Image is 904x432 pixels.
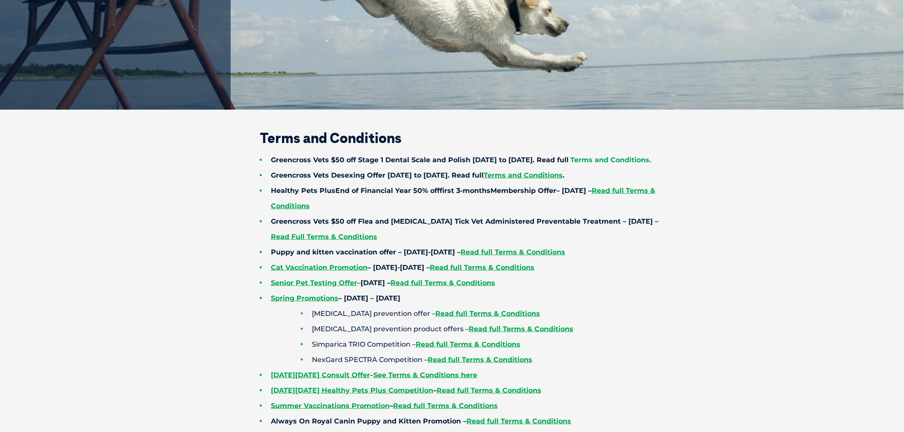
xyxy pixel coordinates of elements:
[301,306,674,321] li: [MEDICAL_DATA] prevention offer –
[271,187,655,210] span: – [DATE] –
[484,171,563,179] a: Terms and Conditions
[469,325,573,333] a: Read full Terms & Conditions
[271,263,534,271] strong: – [DATE]-[DATE] –
[335,187,440,195] span: End of Financial Year 50% off
[437,386,541,394] a: Read full Terms & Conditions
[271,233,377,241] a: Read Full Terms & Conditions
[435,309,540,318] a: Read full Terms & Conditions
[490,187,556,195] span: Membership Offer
[271,279,357,287] a: Senior Pet Testing Offer
[271,417,467,425] strong: Always On Royal Canin Puppy and Kitten Promotion –
[271,171,564,179] strong: Greencross Vets Desexing Offer [DATE] to [DATE]. Read full .
[260,368,674,383] li: –
[260,275,674,291] li: –
[271,294,400,302] strong: – [DATE] – [DATE]
[461,248,565,256] a: Read full Terms & Conditions
[301,352,674,368] li: NexGard SPECTRA Competition –
[430,263,534,271] a: Read full Terms & Conditions
[271,402,393,410] strong: –
[393,402,498,410] a: Read full Terms & Conditions
[390,279,495,287] a: Read full Terms & Conditions
[271,294,338,302] a: Spring Promotions
[361,279,495,287] strong: [DATE] –
[271,402,390,410] a: Summer Vaccinations Promotion
[271,248,565,256] strong: Puppy and kitten vaccination offer – [DATE]-[DATE] –
[271,156,569,164] strong: Greencross Vets $50 off Stage 1 Dental Scale and Polish [DATE] to [DATE]. Read full
[271,386,437,394] strong: –
[301,321,674,337] li: [MEDICAL_DATA] prevention product offers –
[416,340,520,348] a: Read full Terms & Conditions
[373,371,477,379] a: See Terms & Conditions here
[271,263,367,271] a: Cat Vaccination Promotion
[271,217,658,241] strong: Greencross Vets $50 off Flea and [MEDICAL_DATA] Tick Vet Administered Preventable Treatment – [DA...
[271,187,655,210] strong: Healthy Pets Plus
[230,131,674,145] h2: Terms and Conditions
[271,371,370,379] a: [DATE][DATE] Consult Offer
[440,187,490,195] span: first 3-months
[271,187,655,210] a: Read full Terms & Conditions
[271,386,433,394] a: [DATE][DATE] Healthy Pets Plus Competition
[428,356,532,364] a: Read full Terms & Conditions
[570,156,651,164] a: Terms and Conditions.
[467,417,571,425] a: Read full Terms & Conditions
[301,337,674,352] li: Simparica TRIO Competition –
